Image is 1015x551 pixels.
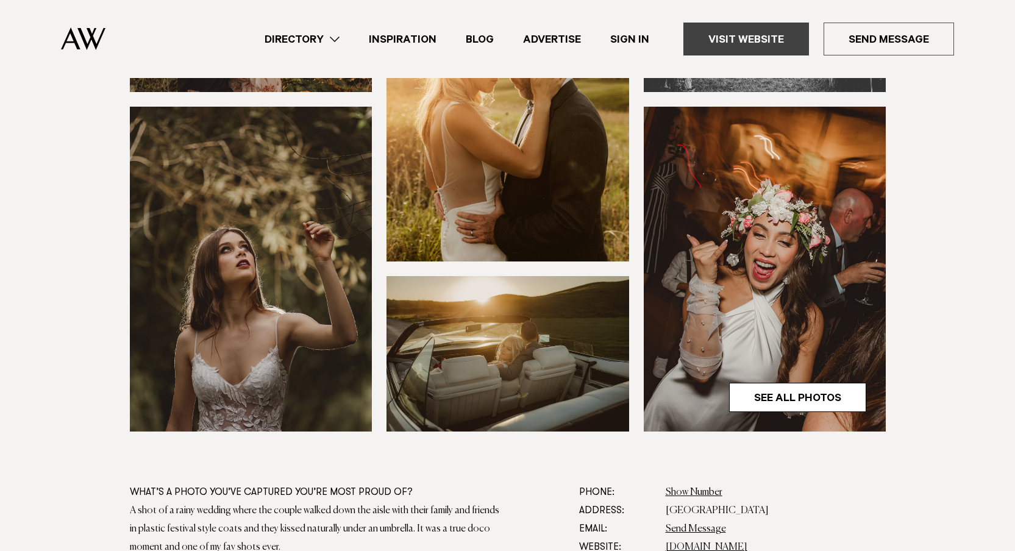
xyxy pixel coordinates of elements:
[61,27,105,50] img: Auckland Weddings Logo
[666,488,722,497] a: Show Number
[250,31,354,48] a: Directory
[824,23,954,55] a: Send Message
[579,520,656,538] dt: Email:
[666,502,886,520] dd: [GEOGRAPHIC_DATA]
[451,31,508,48] a: Blog
[666,524,726,534] a: Send Message
[130,483,500,502] div: What’s a photo you’ve captured you’re most proud of?
[354,31,451,48] a: Inspiration
[508,31,596,48] a: Advertise
[683,23,809,55] a: Visit Website
[596,31,664,48] a: Sign In
[729,383,866,412] a: See All Photos
[579,483,656,502] dt: Phone:
[579,502,656,520] dt: Address:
